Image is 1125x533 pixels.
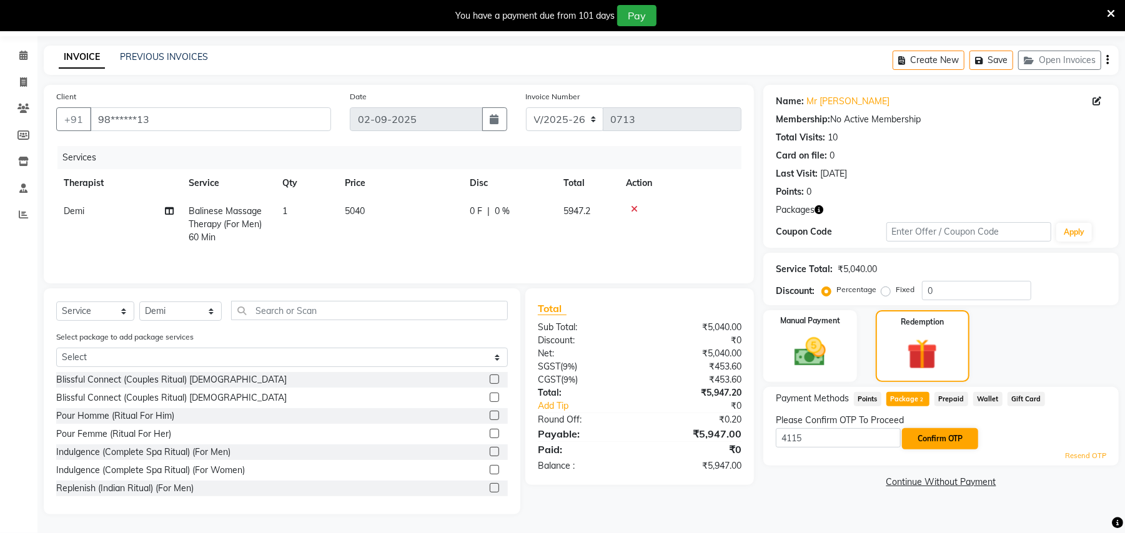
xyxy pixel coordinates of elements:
th: Price [337,169,462,197]
div: ₹453.60 [640,360,751,373]
div: ₹5,947.00 [640,459,751,472]
div: 0 [830,149,835,162]
div: 10 [828,131,838,144]
div: Points: [776,185,804,198]
button: +91 [56,107,91,131]
label: Date [350,91,367,102]
div: Indulgence (Complete Spa Ritual) (For Women) [56,464,245,477]
label: Redemption [901,316,944,328]
span: CGST [538,374,561,385]
div: ₹5,040.00 [640,347,751,360]
span: 9% [563,361,575,371]
button: Confirm OTP [902,428,978,449]
button: Create New [893,51,964,70]
a: Mr [PERSON_NAME] [806,95,890,108]
a: Add Tip [528,399,658,413]
div: ₹0 [640,334,751,347]
span: Package [886,392,929,406]
a: INVOICE [59,46,105,69]
label: Client [56,91,76,102]
div: ₹5,040.00 [640,321,751,334]
span: 5947.2 [563,205,590,217]
div: Pour Femme (Ritual For Her) [56,428,171,441]
div: You have a payment due from 101 days [455,9,615,22]
div: Replenish (Indian Ritual) (For Men) [56,482,194,495]
div: Pour Homme (Ritual For Him) [56,409,174,423]
span: 2 [919,396,926,404]
span: Prepaid [934,392,968,406]
span: 5040 [345,205,365,217]
div: Service Total: [776,263,833,276]
button: Apply [1056,223,1092,242]
label: Fixed [896,284,914,295]
span: 1 [282,205,287,217]
input: Enter OTP [776,428,901,447]
div: Membership: [776,113,830,126]
div: Services [57,146,751,169]
div: ₹0.20 [640,413,751,426]
div: Card on file: [776,149,827,162]
input: Search or Scan [231,301,508,320]
span: Wallet [973,392,1003,406]
span: Packages [776,203,815,217]
th: Action [618,169,741,197]
button: Save [969,51,1013,70]
div: Paid: [528,442,640,457]
div: Payable: [528,426,640,441]
div: Round Off: [528,413,640,426]
div: Last Visit: [776,167,818,180]
div: ₹0 [640,442,751,457]
div: Please Confirm OTP To Proceed [776,414,1106,427]
div: Indulgence (Complete Spa Ritual) (For Men) [56,446,230,459]
th: Service [181,169,275,197]
div: Blissful Connect (Couples Ritual) [DEMOGRAPHIC_DATA] [56,391,287,404]
div: No Active Membership [776,113,1106,126]
div: Sub Total: [528,321,640,334]
label: Invoice Number [526,91,580,102]
img: _gift.svg [898,335,947,373]
div: ( ) [528,373,640,386]
th: Disc [462,169,556,197]
th: Total [556,169,618,197]
div: Net: [528,347,640,360]
button: Pay [617,5,657,26]
div: Coupon Code [776,225,886,238]
a: Resend OTP [1065,451,1106,461]
div: ₹5,947.20 [640,386,751,399]
button: Open Invoices [1018,51,1101,70]
label: Select package to add package services [56,331,194,343]
span: 0 F [470,205,482,218]
a: Continue Without Payment [766,476,1116,489]
input: Enter Offer / Coupon Code [886,222,1051,242]
div: Balance : [528,459,640,472]
span: 0 % [495,205,510,218]
label: Percentage [836,284,876,295]
span: SGST [538,361,560,372]
div: Total Visits: [776,131,825,144]
div: ₹0 [658,399,751,413]
div: ₹5,947.00 [640,426,751,441]
span: 9% [563,374,575,384]
span: Demi [64,205,84,217]
div: Discount: [528,334,640,347]
img: _cash.svg [785,334,836,370]
span: | [487,205,490,218]
label: Manual Payment [780,315,840,326]
div: ₹453.60 [640,373,751,386]
div: Discount: [776,285,815,298]
th: Qty [275,169,337,197]
span: Points [854,392,881,406]
span: Balinese Massage Therapy (For Men) 60 Min [189,205,262,243]
div: Name: [776,95,804,108]
div: Blissful Connect (Couples Ritual) [DEMOGRAPHIC_DATA] [56,373,287,386]
div: 0 [806,185,811,198]
input: Search by Name/Mobile/Email/Code [90,107,331,131]
div: ₹5,040.00 [838,263,877,276]
div: [DATE] [820,167,847,180]
span: Gift Card [1008,392,1045,406]
a: PREVIOUS INVOICES [120,51,208,62]
div: Total: [528,386,640,399]
span: Total [538,302,567,315]
th: Therapist [56,169,181,197]
div: ( ) [528,360,640,373]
